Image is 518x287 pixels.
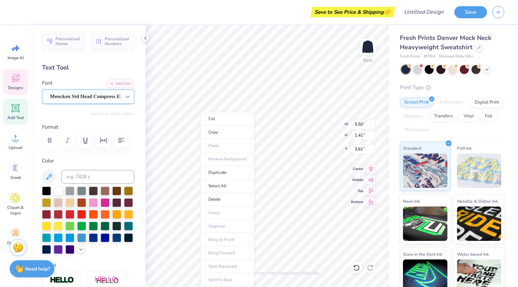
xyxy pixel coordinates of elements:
[4,205,27,216] span: Clipart & logos
[459,111,478,121] div: Vinyl
[200,179,255,193] li: Select All
[403,145,421,152] span: Standard
[435,97,468,108] div: Embroidery
[8,55,24,61] span: Image AI
[105,36,130,46] span: Personalized Numbers
[42,123,134,131] label: Format
[457,206,501,241] img: Metallic & Glitter Ink
[351,177,363,183] span: Middle
[91,33,134,49] button: Personalized Numbers
[200,126,255,139] li: Copy
[400,84,504,92] div: Print Type
[42,33,85,49] button: Personalized Names
[398,5,449,19] input: Untitled Design
[457,145,472,152] span: Puff Ink
[7,115,24,120] span: Add Text
[55,36,81,46] span: Personalized Names
[7,240,24,246] span: Decorate
[25,266,50,272] strong: Need help?
[429,111,457,121] div: Transfers
[470,97,504,108] div: Digital Print
[42,63,134,72] div: Text Tool
[403,206,447,241] img: Neon Ink
[400,34,491,51] span: Fresh Prints Denver Mock Neck Heavyweight Sweatshirt
[400,97,433,108] div: Screen Print
[200,166,255,179] li: Duplicate
[200,193,255,206] li: Delete
[384,8,391,16] span: 👉
[424,54,435,60] span: # FP94
[457,153,501,188] img: Puff Ink
[454,6,487,18] button: Save
[403,251,442,258] span: Glow in the Dark Ink
[457,198,498,205] span: Metallic & Glitter Ink
[400,111,427,121] div: Applique
[351,188,363,194] span: Top
[400,54,420,60] span: Fresh Prints
[363,57,372,63] div: Back
[480,111,497,121] div: Foil
[457,251,489,258] span: Water based Ink
[361,40,375,54] img: Back
[61,170,134,184] input: e.g. 7428 c
[91,111,134,116] button: Switch to Greek Letters
[10,175,21,180] span: Greek
[42,157,134,165] label: Color
[351,166,363,172] span: Center
[42,79,52,87] label: Font
[95,276,119,285] img: Shadow
[50,276,74,284] img: Stroke
[312,7,393,17] div: Save to See Price & Shipping
[8,85,23,91] span: Designs
[400,125,433,135] div: Rhinestones
[200,112,255,126] li: Cut
[403,153,447,188] img: Standard
[106,79,134,88] button: Add Font
[403,198,420,205] span: Neon Ink
[439,54,473,60] span: Minimum Order: 50 +
[351,199,363,205] span: Bottom
[9,145,22,150] span: Upload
